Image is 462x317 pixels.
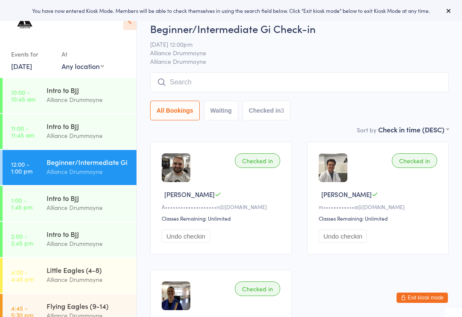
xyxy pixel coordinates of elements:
a: [DATE] [11,61,32,71]
div: Alliance Drummoyne [47,275,129,284]
div: Flying Eagles (9-14) [47,301,129,311]
button: Checked in3 [243,101,291,120]
img: Alliance Drummoyne [9,6,41,39]
button: Waiting [204,101,238,120]
span: [PERSON_NAME] [164,190,215,199]
input: Search [150,72,449,92]
time: 11:00 - 11:45 am [11,125,34,138]
time: 12:00 - 1:00 pm [11,161,33,174]
div: Classes Remaining: Unlimited [319,215,440,222]
label: Sort by [357,126,376,134]
button: Undo checkin [162,230,210,243]
div: Alliance Drummoyne [47,131,129,141]
div: A••••••••••••••••••••n@[DOMAIN_NAME] [162,203,283,210]
a: 12:00 -1:00 pmBeginner/Intermediate GiAlliance Drummoyne [3,150,136,185]
button: All Bookings [150,101,200,120]
div: Check in time (DESC) [378,125,449,134]
img: image1752046275.png [162,153,190,182]
div: Alliance Drummoyne [47,203,129,212]
span: Alliance Drummoyne [150,57,449,66]
h2: Beginner/Intermediate Gi Check-in [150,21,449,36]
div: 3 [281,107,284,114]
div: Intro to BJJ [47,85,129,95]
div: Little Eagles (4-8) [47,265,129,275]
div: You have now entered Kiosk Mode. Members will be able to check themselves in using the search fie... [14,7,448,14]
div: m••••••••••••a@[DOMAIN_NAME] [319,203,440,210]
div: Checked in [235,153,280,168]
div: Intro to BJJ [47,193,129,203]
span: [PERSON_NAME] [321,190,372,199]
a: 1:00 -1:45 pmIntro to BJJAlliance Drummoyne [3,186,136,221]
div: Alliance Drummoyne [47,239,129,248]
a: 11:00 -11:45 amIntro to BJJAlliance Drummoyne [3,114,136,149]
img: image1740531663.png [319,153,347,182]
div: Intro to BJJ [47,121,129,131]
span: [DATE] 12:00pm [150,40,435,48]
div: Any location [62,61,104,71]
time: 1:00 - 1:45 pm [11,197,33,210]
button: Undo checkin [319,230,367,243]
div: Classes Remaining: Unlimited [162,215,283,222]
div: Alliance Drummoyne [47,167,129,176]
a: 4:00 -4:45 pmLittle Eagles (4-8)Alliance Drummoyne [3,258,136,293]
time: 10:00 - 10:45 am [11,89,36,102]
time: 2:00 - 2:45 pm [11,233,33,246]
div: Events for [11,47,53,61]
div: Checked in [235,281,280,296]
button: Exit kiosk mode [397,293,448,303]
span: Alliance Drummoyne [150,48,435,57]
time: 4:00 - 4:45 pm [11,269,34,282]
div: Beginner/Intermediate Gi [47,157,129,167]
a: 10:00 -10:45 amIntro to BJJAlliance Drummoyne [3,78,136,113]
img: image1739840407.png [162,281,190,310]
div: Intro to BJJ [47,229,129,239]
div: At [62,47,104,61]
div: Alliance Drummoyne [47,95,129,105]
a: 2:00 -2:45 pmIntro to BJJAlliance Drummoyne [3,222,136,257]
div: Checked in [392,153,437,168]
